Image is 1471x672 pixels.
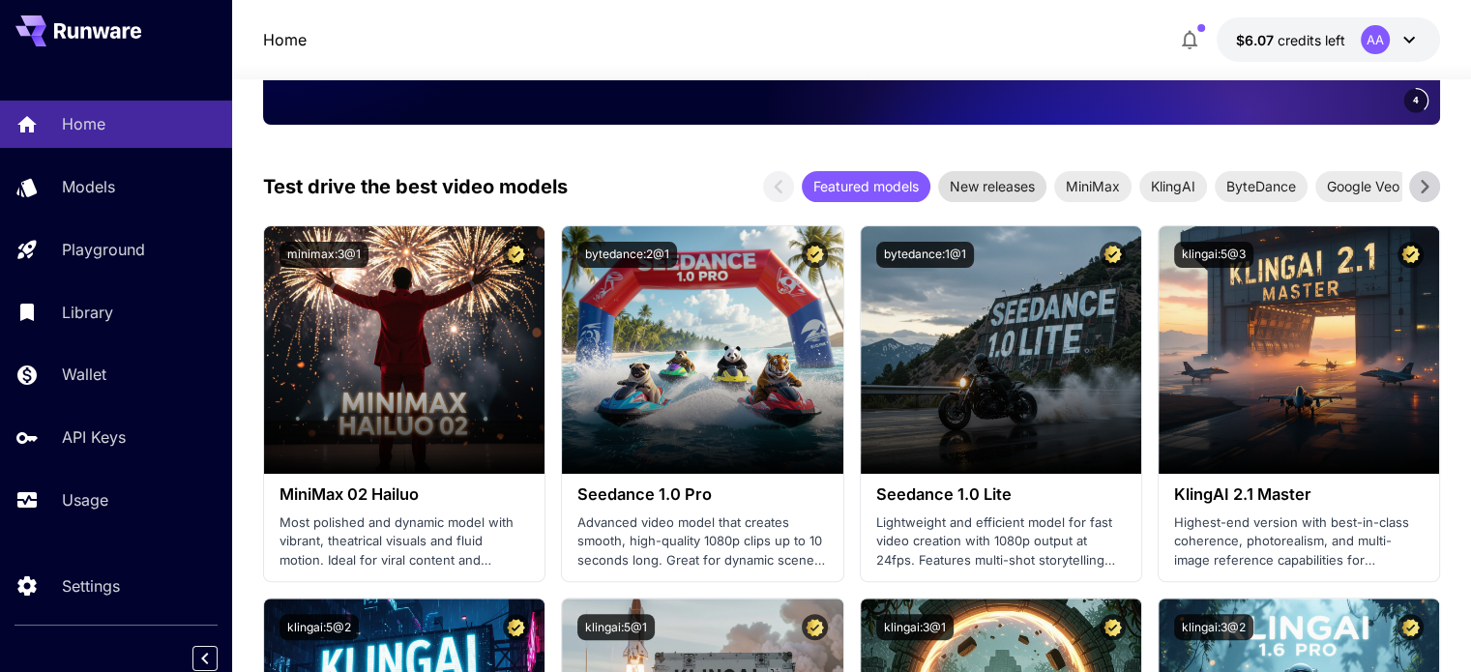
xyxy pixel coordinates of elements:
[1139,176,1207,196] span: KlingAI
[1174,513,1424,570] p: Highest-end version with best-in-class coherence, photorealism, and multi-image reference capabil...
[503,614,529,640] button: Certified Model – Vetted for best performance and includes a commercial license.
[876,513,1126,570] p: Lightweight and efficient model for fast video creation with 1080p output at 24fps. Features mult...
[1315,176,1411,196] span: Google Veo
[62,301,113,324] p: Library
[503,242,529,268] button: Certified Model – Vetted for best performance and includes a commercial license.
[802,614,828,640] button: Certified Model – Vetted for best performance and includes a commercial license.
[1217,17,1440,62] button: $6.07266AA
[562,226,842,474] img: alt
[1054,176,1132,196] span: MiniMax
[1174,242,1253,268] button: klingai:5@3
[1100,614,1126,640] button: Certified Model – Vetted for best performance and includes a commercial license.
[1054,171,1132,202] div: MiniMax
[279,242,368,268] button: minimax:3@1
[279,485,529,504] h3: MiniMax 02 Hailuo
[1278,32,1345,48] span: credits left
[62,488,108,511] p: Usage
[876,614,954,640] button: klingai:3@1
[802,176,930,196] span: Featured models
[577,614,655,640] button: klingai:5@1
[577,513,827,570] p: Advanced video model that creates smooth, high-quality 1080p clips up to 10 seconds long. Great f...
[1159,226,1439,474] img: alt
[62,574,120,598] p: Settings
[861,226,1141,474] img: alt
[1361,25,1390,54] div: AA
[192,646,218,671] button: Collapse sidebar
[876,242,974,268] button: bytedance:1@1
[263,28,307,51] a: Home
[1413,93,1419,107] span: 4
[62,112,105,135] p: Home
[62,238,145,261] p: Playground
[1397,614,1424,640] button: Certified Model – Vetted for best performance and includes a commercial license.
[1174,614,1253,640] button: klingai:3@2
[1215,176,1308,196] span: ByteDance
[1139,171,1207,202] div: KlingAI
[1315,171,1411,202] div: Google Veo
[62,175,115,198] p: Models
[802,171,930,202] div: Featured models
[263,28,307,51] nav: breadcrumb
[876,485,1126,504] h3: Seedance 1.0 Lite
[263,172,568,201] p: Test drive the best video models
[1174,485,1424,504] h3: KlingAI 2.1 Master
[938,171,1046,202] div: New releases
[802,242,828,268] button: Certified Model – Vetted for best performance and includes a commercial license.
[1215,171,1308,202] div: ByteDance
[1397,242,1424,268] button: Certified Model – Vetted for best performance and includes a commercial license.
[279,614,359,640] button: klingai:5@2
[577,485,827,504] h3: Seedance 1.0 Pro
[1236,32,1278,48] span: $6.07
[62,425,126,449] p: API Keys
[1236,30,1345,50] div: $6.07266
[62,363,106,386] p: Wallet
[938,176,1046,196] span: New releases
[1100,242,1126,268] button: Certified Model – Vetted for best performance and includes a commercial license.
[264,226,544,474] img: alt
[577,242,677,268] button: bytedance:2@1
[279,513,529,570] p: Most polished and dynamic model with vibrant, theatrical visuals and fluid motion. Ideal for vira...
